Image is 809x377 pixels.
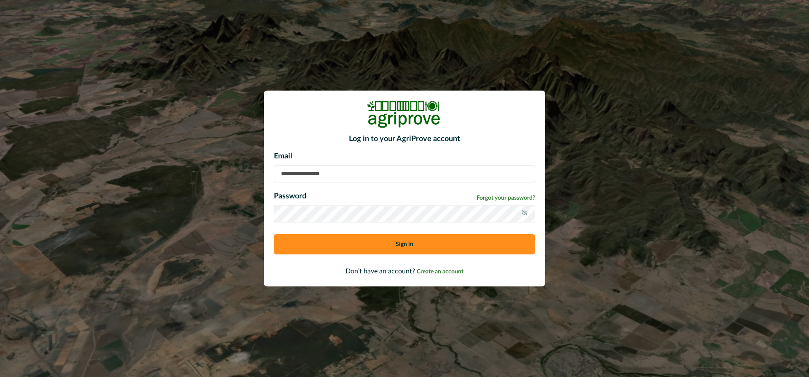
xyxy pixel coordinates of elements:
[417,268,463,275] a: Create an account
[274,135,535,144] h2: Log in to your AgriProve account
[274,234,535,254] button: Sign in
[417,269,463,275] span: Create an account
[274,191,306,202] p: Password
[274,266,535,276] p: Don’t have an account?
[367,101,442,128] img: Logo Image
[477,194,535,203] a: Forgot your password?
[274,151,535,162] p: Email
